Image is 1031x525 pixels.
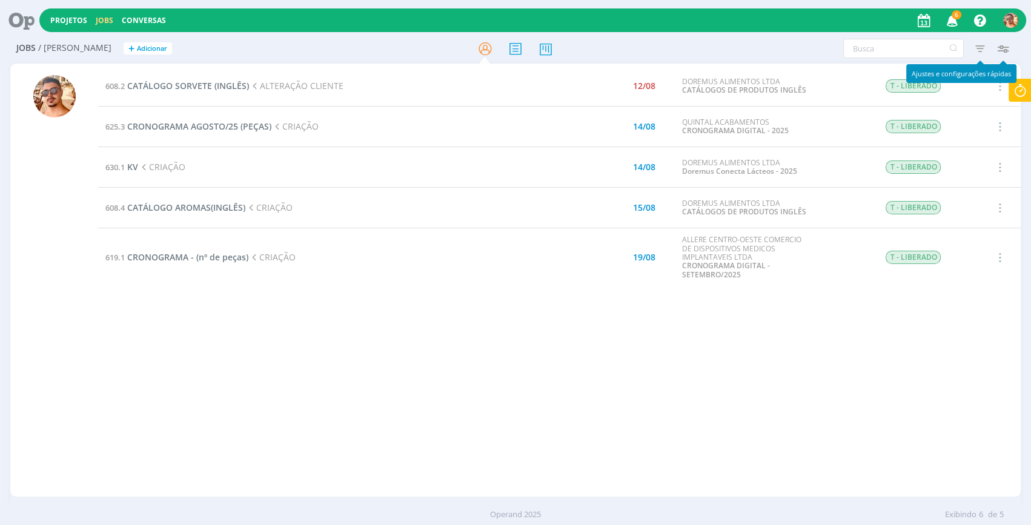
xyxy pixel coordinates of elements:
[127,161,138,173] span: KV
[633,122,655,131] div: 14/08
[127,202,245,213] span: CATÁLOGO AROMAS(INGLÊS)
[1003,10,1019,31] button: V
[843,39,964,58] input: Busca
[138,161,185,173] span: CRIAÇÃO
[1003,13,1018,28] img: V
[886,160,941,174] span: T - LIBERADO
[127,251,248,263] span: CRONOGRAMA - (nº de peças)
[633,203,655,212] div: 15/08
[245,202,293,213] span: CRIAÇÃO
[105,251,248,263] a: 619.1CRONOGRAMA - (nº de peças)
[633,163,655,171] div: 14/08
[105,202,125,213] span: 608.4
[979,509,983,521] span: 6
[681,199,806,217] div: DOREMUS ALIMENTOS LTDA
[886,79,941,93] span: T - LIBERADO
[886,201,941,214] span: T - LIBERADO
[124,42,172,55] button: +Adicionar
[105,121,125,132] span: 625.3
[96,15,113,25] a: Jobs
[122,15,166,25] a: Conversas
[906,64,1016,83] div: Ajustes e configurações rápidas
[105,202,245,213] a: 608.4CATÁLOGO AROMAS(INGLÊS)
[271,121,319,132] span: CRIAÇÃO
[1000,509,1004,521] span: 5
[38,43,111,53] span: / [PERSON_NAME]
[681,159,806,176] div: DOREMUS ALIMENTOS LTDA
[681,118,806,136] div: QUINTAL ACABAMENTOS
[118,16,170,25] button: Conversas
[92,16,117,25] button: Jobs
[681,85,806,95] a: CATÁLOGOS DE PRODUTOS INGLÊS
[248,251,296,263] span: CRIAÇÃO
[681,166,797,176] a: Doremus Conecta Lácteos - 2025
[50,15,87,25] a: Projetos
[105,81,125,91] span: 608.2
[681,78,806,95] div: DOREMUS ALIMENTOS LTDA
[681,125,788,136] a: CRONOGRAMA DIGITAL - 2025
[886,120,941,133] span: T - LIBERADO
[886,251,941,264] span: T - LIBERADO
[137,45,167,53] span: Adicionar
[681,236,806,279] div: ALLERE CENTRO-OESTE COMERCIO DE DISPOSITIVOS MEDICOS IMPLANTAVEIS LTDA
[105,161,138,173] a: 630.1KV
[681,260,769,279] a: CRONOGRAMA DIGITAL - SETEMBRO/2025
[633,253,655,262] div: 19/08
[127,121,271,132] span: CRONOGRAMA AGOSTO/25 (PEÇAS)
[633,82,655,90] div: 12/08
[952,10,961,19] span: 6
[105,80,249,91] a: 608.2CATÁLOGO SORVETE (INGLÊS)
[249,80,343,91] span: ALTERAÇÃO CLIENTE
[681,206,806,217] a: CATÁLOGOS DE PRODUTOS INGLÊS
[128,42,134,55] span: +
[47,16,91,25] button: Projetos
[16,43,36,53] span: Jobs
[945,509,976,521] span: Exibindo
[33,75,76,117] img: V
[127,80,249,91] span: CATÁLOGO SORVETE (INGLÊS)
[939,10,964,31] button: 6
[105,162,125,173] span: 630.1
[105,121,271,132] a: 625.3CRONOGRAMA AGOSTO/25 (PEÇAS)
[105,252,125,263] span: 619.1
[988,509,997,521] span: de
